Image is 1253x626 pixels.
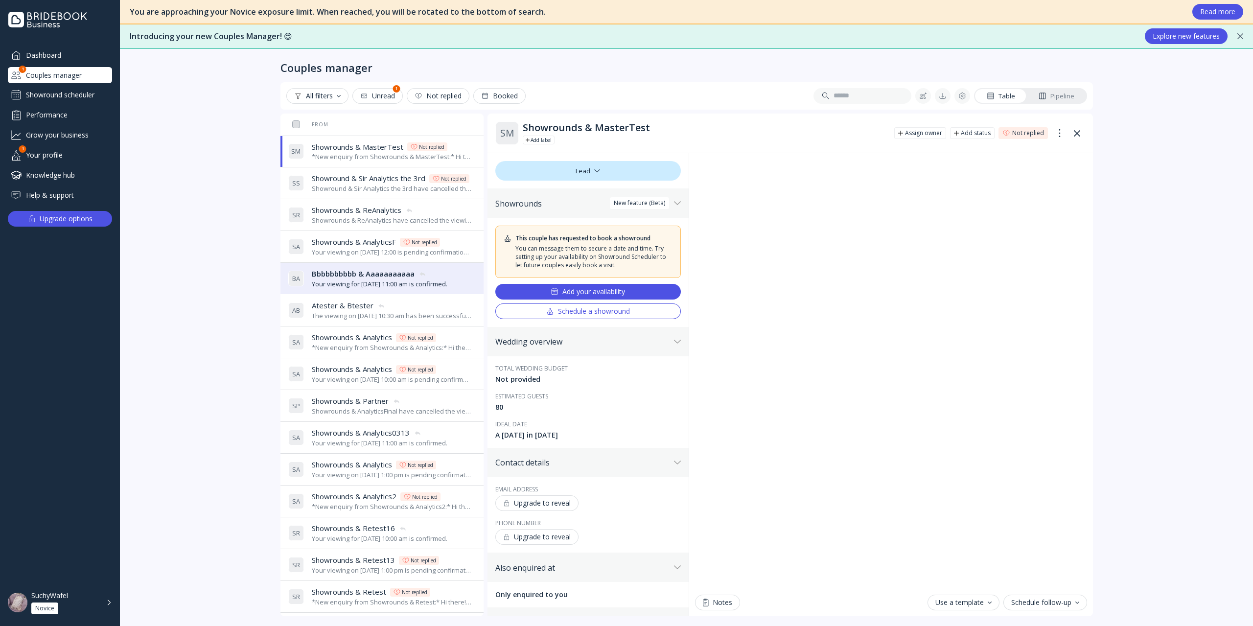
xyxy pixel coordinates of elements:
[695,153,1087,589] iframe: Chat
[495,529,681,545] a: Upgrade to reveal
[31,591,68,600] div: SuchyWafel
[312,142,403,152] span: Showrounds & MasterTest
[312,364,392,374] span: Showrounds & Analytics
[312,311,472,321] div: The viewing on [DATE] 10:30 am has been successfully created by SuchyWafel.
[495,402,681,412] div: 80
[495,121,519,145] div: S M
[905,129,942,137] div: Assign owner
[8,147,112,163] a: Your profile1
[408,461,433,469] div: Not replied
[360,92,395,100] div: Unread
[312,279,447,289] div: Your viewing for [DATE] 11:00 am is confirmed.
[288,589,304,604] div: S R
[1011,599,1079,606] div: Schedule follow-up
[987,92,1015,101] div: Table
[614,199,665,207] div: New feature (Beta)
[312,301,373,311] span: Atester & Btester
[130,6,1183,18] div: You are approaching your Novice exposure limit. When reached, you will be rotated to the bottom o...
[473,88,526,104] button: Booked
[288,430,304,445] div: S A
[495,364,681,372] div: Total wedding budget
[551,288,625,296] div: Add your availability
[288,525,304,541] div: S R
[288,334,304,350] div: S A
[928,595,999,610] button: Use a template
[8,127,112,143] a: Grow your business
[312,587,386,597] span: Showrounds & Retest
[495,374,681,384] div: Not provided
[288,493,304,509] div: S A
[495,199,670,209] div: Showrounds
[495,420,681,428] div: Ideal date
[695,595,740,610] button: Notes
[523,122,886,134] div: Showrounds & MasterTest
[312,460,392,470] span: Showrounds & Analytics
[288,207,304,223] div: S R
[312,216,472,225] div: Showrounds & ReAnalytics have cancelled the viewing scheduled for [DATE] 10:00.
[1039,92,1074,101] div: Pipeline
[495,529,579,545] button: Upgrade to reveal
[312,566,472,575] div: Your viewing on [DATE] 1:00 pm is pending confirmation. The venue will approve or decline shortly...
[288,398,304,414] div: S P
[503,499,571,507] div: Upgrade to reveal
[503,533,571,541] div: Upgrade to reveal
[312,598,472,607] div: *New enquiry from Showrounds & Retest:* Hi there! We were hoping to use the Bridebook calendar to...
[294,92,341,100] div: All filters
[481,92,518,100] div: Booked
[288,302,304,318] div: A B
[935,599,992,606] div: Use a template
[312,523,395,533] span: Showrounds & Retest16
[312,407,472,416] div: Showrounds & AnalyticsFinal have cancelled the viewing scheduled for [DATE] 2:00 pm.
[312,534,447,543] div: Your viewing for [DATE] 10:00 am is confirmed.
[441,175,466,183] div: Not replied
[8,47,112,63] div: Dashboard
[412,238,437,246] div: Not replied
[495,303,681,319] button: Schedule a showround
[352,88,403,104] button: Unread
[312,152,472,162] div: *New enquiry from Showrounds & MasterTest:* Hi there! We were hoping to use the Bridebook calenda...
[312,248,472,257] div: Your viewing on [DATE] 12:00 is pending confirmation. The venue will approve or decline shortly. ...
[312,205,401,215] span: Showrounds & ReAnalytics
[288,462,304,477] div: S A
[408,334,433,342] div: Not replied
[288,366,304,382] div: S A
[1012,129,1044,137] div: Not replied
[286,88,348,104] button: All filters
[8,167,112,183] div: Knowledge hub
[495,495,579,511] button: Upgrade to reveal
[495,590,681,600] div: Only enquired to you
[8,107,112,123] a: Performance
[495,563,670,573] div: Also enquired at
[312,502,472,511] div: *New enquiry from Showrounds & Analytics2:* Hi there! We were hoping to use the Bridebook calenda...
[1145,28,1228,44] button: Explore new features
[8,87,112,103] a: Showround scheduler
[407,88,469,104] button: Not replied
[546,307,630,315] div: Schedule a showround
[288,175,304,191] div: S S
[412,493,438,501] div: Not replied
[8,187,112,203] a: Help & support
[288,121,328,128] div: From
[130,31,1135,42] div: Introducing your new Couples Manager! 😍
[40,212,93,226] div: Upgrade options
[1200,8,1235,16] div: Read more
[415,92,462,100] div: Not replied
[495,392,681,400] div: Estimated guests
[1153,32,1220,40] div: Explore new features
[495,458,670,467] div: Contact details
[703,599,732,606] div: Notes
[8,67,112,83] a: Couples manager1
[312,184,472,193] div: Showround & Sir Analytics the 3rd have cancelled the viewing scheduled for [DATE] 11:00.
[495,337,670,347] div: Wedding overview
[312,555,395,565] span: Showrounds & Retest13
[1003,595,1087,610] button: Schedule follow-up
[288,557,304,573] div: S R
[402,588,427,596] div: Not replied
[312,439,447,448] div: Your viewing for [DATE] 11:00 am is confirmed.
[495,519,681,527] div: Phone number
[393,85,400,93] div: 1
[312,396,389,406] span: Showrounds & Partner
[411,556,436,564] div: Not replied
